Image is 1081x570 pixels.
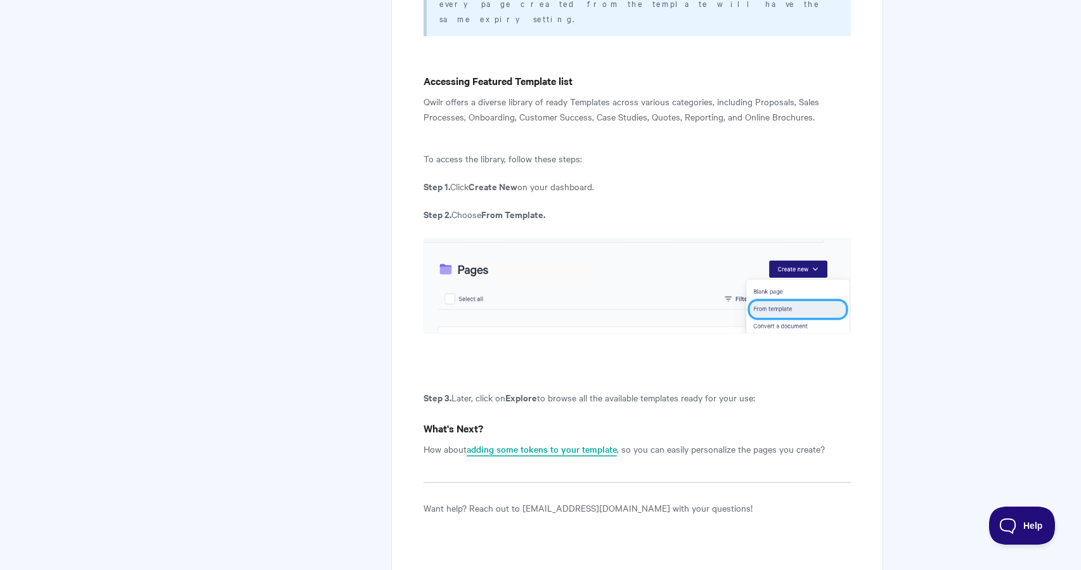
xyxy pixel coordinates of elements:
[424,500,850,515] p: Want help? Reach out to [EMAIL_ADDRESS][DOMAIN_NAME] with your questions!
[424,420,850,436] h4: What's Next?
[505,391,537,404] b: Explore
[424,179,850,194] p: Click on your dashboard.
[424,94,850,124] p: Qwilr offers a diverse library of ready Templates across various categories, including Proposals,...
[424,179,450,193] b: Step 1.
[469,179,517,193] b: Create New
[424,238,850,334] img: file-MLNVwu9ozm.png
[424,207,451,221] b: Step 2.
[467,443,617,457] a: adding some tokens to your template
[424,151,850,166] p: To access the library, follow these steps:
[424,207,850,222] p: Choose
[989,507,1056,545] iframe: Toggle Customer Support
[424,73,850,89] h4: Accessing Featured Template list
[424,441,850,457] p: How about , so you can easily personalize the pages you create?
[481,207,545,221] b: From Template.
[424,391,451,404] b: Step 3.
[424,390,850,405] p: Later, click on to browse all the available templates ready for your use:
